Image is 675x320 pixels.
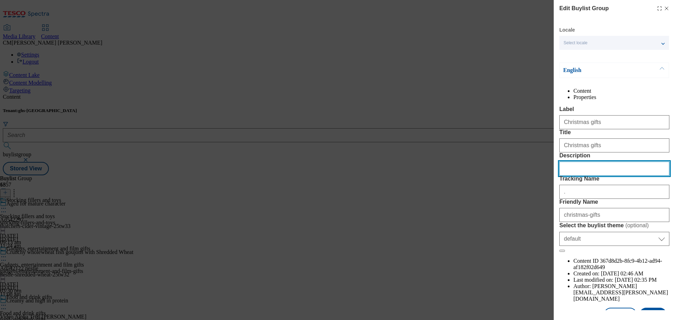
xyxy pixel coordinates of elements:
li: Created on: [573,270,669,277]
label: Title [559,129,669,136]
span: ( optional ) [625,222,649,228]
span: Select locale [564,40,587,46]
li: Author: [573,283,669,302]
label: Description [559,152,669,159]
li: Content [573,88,669,94]
label: Friendly Name [559,199,669,205]
span: 367d8d2b-8fc9-4b12-ad94-af182f02d649 [573,258,662,270]
label: Label [559,106,669,112]
li: Content ID [573,258,669,270]
button: Select locale [559,36,669,50]
label: Select the buylist theme [559,222,669,229]
span: [PERSON_NAME][EMAIL_ADDRESS][PERSON_NAME][DOMAIN_NAME] [573,283,668,302]
input: Enter Friendly Name [559,208,669,222]
h4: Edit Buylist Group [559,4,609,13]
p: English [563,67,637,74]
input: Enter Description [559,162,669,176]
span: [DATE] 02:35 PM [615,277,657,283]
label: Locale [559,28,575,32]
label: Tracking Name [559,176,669,182]
li: Last modified on: [573,277,669,283]
span: [DATE] 02:46 AM [601,270,643,276]
input: Enter Title [559,138,669,152]
input: Enter Label [559,115,669,129]
li: Properties [573,94,669,100]
input: Enter Tracking Name [559,185,669,199]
